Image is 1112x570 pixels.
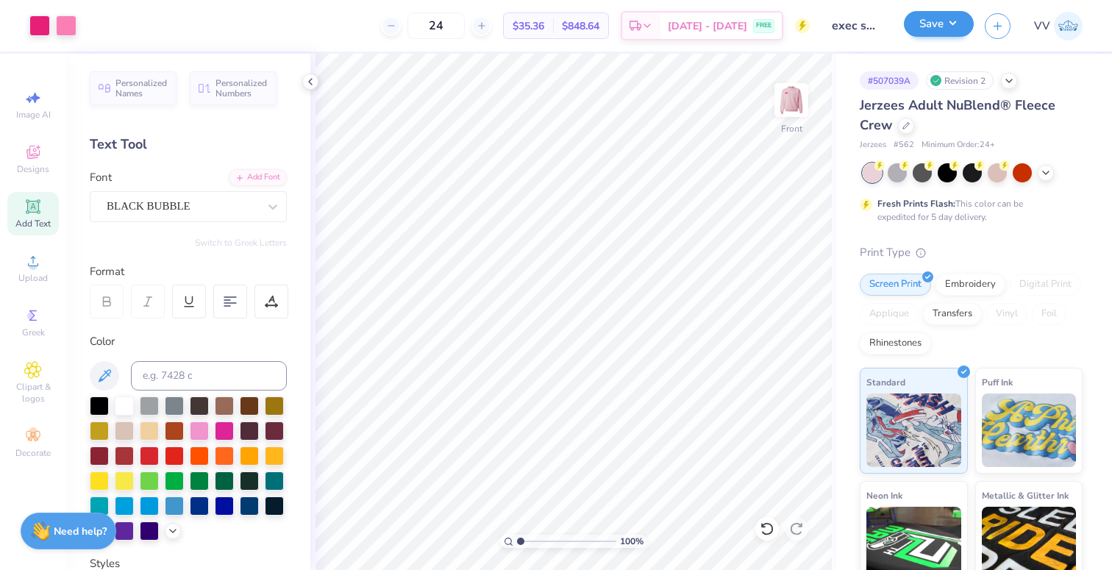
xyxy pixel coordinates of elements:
[1010,274,1081,296] div: Digital Print
[15,447,51,459] span: Decorate
[860,274,931,296] div: Screen Print
[923,303,982,325] div: Transfers
[1054,12,1083,40] img: Via Villanueva
[982,488,1069,503] span: Metallic & Glitter Ink
[860,96,1055,134] span: Jerzees Adult NuBlend® Fleece Crew
[935,274,1005,296] div: Embroidery
[877,198,955,210] strong: Fresh Prints Flash:
[90,169,112,186] label: Font
[1034,18,1050,35] span: VV
[407,13,465,39] input: – –
[22,327,45,338] span: Greek
[877,197,1058,224] div: This color can be expedited for 5 day delivery.
[17,163,49,175] span: Designs
[821,11,893,40] input: Untitled Design
[668,18,747,34] span: [DATE] - [DATE]
[513,18,544,34] span: $35.36
[90,135,287,154] div: Text Tool
[894,139,914,152] span: # 562
[860,332,931,355] div: Rhinestones
[15,218,51,229] span: Add Text
[860,303,919,325] div: Applique
[866,488,902,503] span: Neon Ink
[229,169,287,186] div: Add Font
[16,109,51,121] span: Image AI
[1032,303,1066,325] div: Foil
[562,18,599,34] span: $848.64
[756,21,771,31] span: FREE
[986,303,1027,325] div: Vinyl
[115,78,168,99] span: Personalized Names
[7,381,59,405] span: Clipart & logos
[90,263,288,280] div: Format
[1034,12,1083,40] a: VV
[90,333,287,350] div: Color
[860,139,886,152] span: Jerzees
[866,374,905,390] span: Standard
[195,237,287,249] button: Switch to Greek Letters
[620,535,644,548] span: 100 %
[904,11,974,37] button: Save
[982,393,1077,467] img: Puff Ink
[922,139,995,152] span: Minimum Order: 24 +
[860,71,919,90] div: # 507039A
[982,374,1013,390] span: Puff Ink
[781,122,802,135] div: Front
[131,361,287,391] input: e.g. 7428 c
[860,244,1083,261] div: Print Type
[926,71,994,90] div: Revision 2
[777,85,806,115] img: Front
[866,393,961,467] img: Standard
[54,524,107,538] strong: Need help?
[215,78,268,99] span: Personalized Numbers
[18,272,48,284] span: Upload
